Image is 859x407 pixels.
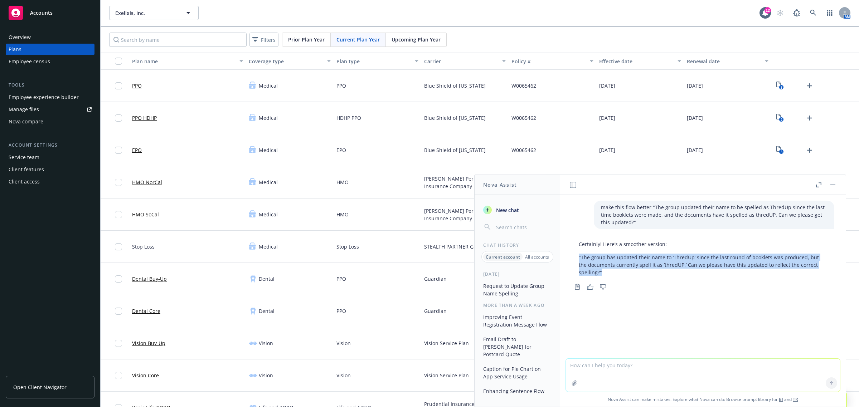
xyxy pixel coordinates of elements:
span: Blue Shield of [US_STATE] [424,82,486,89]
span: Medical [259,211,278,218]
div: Effective date [599,58,673,65]
span: EPO [336,146,346,154]
input: Toggle Row Selected [115,340,122,347]
span: W0065462 [511,82,536,89]
a: Manage files [6,104,94,115]
span: Filters [251,35,277,45]
a: View Plan Documents [774,112,786,124]
button: Plan type [334,53,421,70]
a: Dental Core [132,307,160,315]
span: [DATE] [687,146,703,154]
button: Renewal date [684,53,772,70]
span: Dental [259,275,275,283]
a: Upload Plan Documents [804,112,815,124]
span: Dental [259,307,275,315]
text: 2 [780,117,782,122]
span: PPO [336,275,346,283]
input: Search by name [109,33,247,47]
span: Blue Shield of [US_STATE] [424,114,486,122]
span: PPO [336,307,346,315]
a: HMO SoCal [132,211,159,218]
a: Upload Plan Documents [804,80,815,92]
text: 3 [780,85,782,90]
div: Renewal date [687,58,761,65]
input: Toggle Row Selected [115,275,122,283]
input: Toggle Row Selected [115,82,122,89]
button: Policy # [509,53,596,70]
a: Search [806,6,820,20]
button: Request to Update Group Name Spelling [480,280,554,299]
button: Thumbs down [597,282,609,292]
span: HDHP PPO [336,114,361,122]
div: Client features [9,164,44,175]
a: PPO HDHP [132,114,157,122]
span: [PERSON_NAME] Permanente Insurance Company [424,207,506,222]
button: Improving Event Registration Message Flow [480,311,554,330]
a: Client access [6,176,94,187]
span: Filters [261,36,276,44]
button: Coverage type [246,53,334,70]
input: Toggle Row Selected [115,147,122,154]
div: Tools [6,82,94,89]
button: New chat [480,203,554,216]
span: [DATE] [599,82,615,89]
button: Filters [249,33,278,47]
span: [DATE] [687,82,703,89]
span: HMO [336,178,349,186]
span: Blue Shield of [US_STATE] [424,146,486,154]
button: Plan name [129,53,246,70]
span: [PERSON_NAME] Permanente Insurance Company [424,175,506,190]
span: Medical [259,146,278,154]
div: Nova compare [9,116,43,127]
span: Guardian [424,275,447,283]
span: Vision [259,372,273,379]
a: Nova compare [6,116,94,127]
div: Account settings [6,142,94,149]
span: Medical [259,178,278,186]
p: "The group has updated their name to ‘ThredUp’ since the last round of booklets was produced, but... [579,254,827,276]
span: Stop Loss [336,243,359,250]
span: PPO [336,82,346,89]
span: Upcoming Plan Year [392,36,441,43]
span: Vision [336,372,351,379]
p: make this flow better "The group updated their name to be spelled as ThredUp since the last time ... [601,203,827,226]
input: Toggle Row Selected [115,179,122,186]
span: Vision Service Plan [424,372,469,379]
input: Toggle Row Selected [115,114,122,122]
a: Employee census [6,56,94,67]
a: Client features [6,164,94,175]
a: TR [793,396,798,402]
div: Coverage type [249,58,323,65]
div: [DATE] [475,271,560,277]
div: Employee experience builder [9,92,79,103]
span: Prior Plan Year [288,36,325,43]
a: PPO [132,82,142,89]
span: W0065462 [511,146,536,154]
div: Plan name [132,58,235,65]
input: Toggle Row Selected [115,372,122,379]
button: Caption for Pie Chart on App Service Usage [480,363,554,382]
a: Plans [6,44,94,55]
text: 3 [780,149,782,154]
a: Upload Plan Documents [804,144,815,156]
p: Certainly! Here’s a smoother version: [579,240,827,248]
button: Carrier [421,53,509,70]
div: Carrier [424,58,498,65]
span: Medical [259,243,278,250]
div: Manage files [9,104,39,115]
a: Overview [6,31,94,43]
span: Vision Service Plan [424,339,469,347]
span: Guardian [424,307,447,315]
button: Exelixis, Inc. [109,6,199,20]
div: More than a week ago [475,302,560,308]
a: EPO [132,146,142,154]
div: Chat History [475,242,560,248]
div: Employee census [9,56,50,67]
a: Start snowing [773,6,787,20]
span: Accounts [30,10,53,16]
a: View Plan Documents [774,80,786,92]
h1: Nova Assist [483,181,517,188]
input: Search chats [495,222,552,232]
button: Effective date [596,53,684,70]
input: Toggle Row Selected [115,211,122,218]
